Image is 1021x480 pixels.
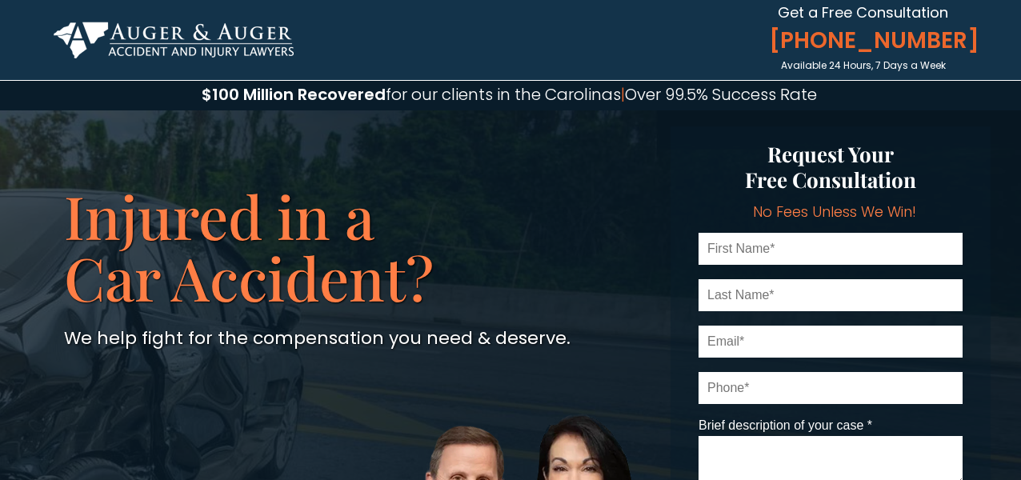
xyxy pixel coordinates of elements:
span: We help fight for the compensation you need & deserve. [64,326,571,350]
span: | [621,83,625,106]
span: $100 Million Recovered [202,83,386,106]
input: Email* [699,326,963,358]
input: Last Name* [699,279,963,311]
span: Injured in a Car Accident? [64,176,434,317]
span: Over 99.5% Success Rate [625,83,817,106]
img: Auger & Auger Accident and Injury Lawyers [54,22,294,58]
input: Phone* [699,372,963,404]
span: Free Consultation [745,166,916,194]
input: First Name* [699,233,963,265]
span: Get a Free Consultation [778,2,948,22]
span: for our clients in the Carolinas [386,83,621,106]
span: [PHONE_NUMBER] [763,27,969,54]
span: Brief description of your case * [699,418,872,432]
span: Available 24 Hours, 7 Days a Week [781,58,946,72]
span: No Fees Unless We Win! [753,202,916,222]
a: [PHONE_NUMBER] [763,22,969,59]
span: Request Your [767,140,894,168]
